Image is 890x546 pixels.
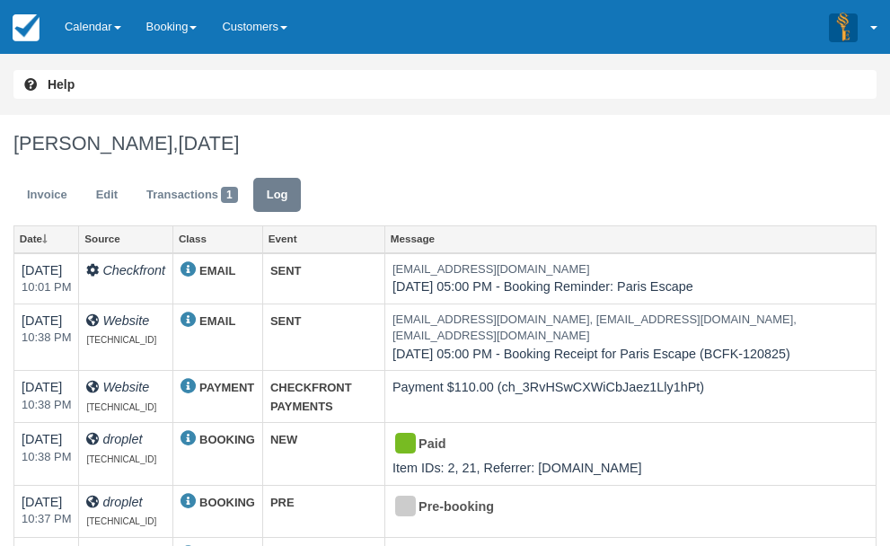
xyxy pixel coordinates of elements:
strong: PRE [270,496,295,509]
td: [DATE] [14,304,79,371]
a: Message [385,226,876,251]
a: Class [173,226,262,251]
a: Transactions1 [133,178,251,213]
div: Pre-booking [392,493,853,522]
a: Log [253,178,302,213]
i: droplet [102,432,142,446]
a: Invoice [13,178,81,213]
strong: SENT [270,264,302,277]
a: Date [14,226,78,251]
em: 2025-08-13 22:01:30+1000 [22,279,71,296]
span: [TECHNICAL_ID] [86,454,156,464]
strong: EMAIL [199,314,235,328]
i: Website [102,313,149,328]
b: Help [48,77,75,92]
strong: NEW [270,433,297,446]
img: checkfront-main-nav-mini-logo.png [13,14,40,41]
td: [DATE] [14,423,79,485]
div: Paid [392,430,853,459]
strong: PAYMENT [199,381,254,394]
a: Help [13,70,877,99]
td: Payment $110.00 (ch_3RvHSwCXWiCbJaez1Lly1hPt) [385,371,877,423]
i: Checkfront [102,263,165,277]
strong: SENT [270,314,302,328]
i: droplet [102,495,142,509]
span: [TECHNICAL_ID] [86,516,156,526]
td: Item IDs: 2, 21, Referrer: [DOMAIN_NAME] [385,423,877,485]
em: [EMAIL_ADDRESS][DOMAIN_NAME] [392,261,868,278]
span: [TECHNICAL_ID] [86,402,156,412]
strong: BOOKING [199,496,255,509]
em: 2025-08-12 22:38:12+1000 [22,449,71,466]
span: [TECHNICAL_ID] [86,335,156,345]
span: 1 [221,187,238,203]
i: Website [102,380,149,394]
td: [DATE] 05:00 PM - Booking Receipt for Paris Escape (BCFK-120825) [385,304,877,371]
strong: EMAIL [199,264,235,277]
strong: BOOKING [199,433,255,446]
em: 2025-08-12 22:37:35+1000 [22,511,71,528]
a: Source [79,226,172,251]
td: [DATE] [14,485,79,537]
span: [DATE] [178,132,239,154]
td: [DATE] 05:00 PM - Booking Reminder: Paris Escape [385,253,877,304]
a: Event [263,226,384,251]
em: 2025-08-12 22:38:14+1000 [22,330,71,347]
img: A3 [829,13,858,41]
td: [DATE] [14,371,79,423]
a: Edit [83,178,131,213]
h1: [PERSON_NAME], [13,133,877,154]
td: [DATE] [14,253,79,304]
em: [EMAIL_ADDRESS][DOMAIN_NAME], [EMAIL_ADDRESS][DOMAIN_NAME], [EMAIL_ADDRESS][DOMAIN_NAME] [392,312,868,345]
strong: CHECKFRONT PAYMENTS [270,381,352,413]
em: 2025-08-12 22:38:14+1000 [22,397,71,414]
